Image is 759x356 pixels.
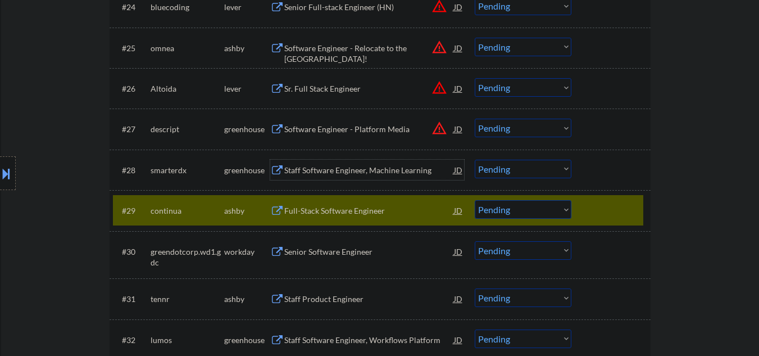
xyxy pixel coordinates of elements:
[151,43,224,54] div: omnea
[151,294,224,305] div: tennr
[224,124,270,135] div: greenhouse
[224,83,270,94] div: lever
[224,43,270,54] div: ashby
[453,200,464,220] div: JD
[453,78,464,98] div: JD
[224,335,270,346] div: greenhouse
[453,241,464,262] div: JD
[224,165,270,176] div: greenhouse
[122,294,142,305] div: #31
[284,43,454,65] div: Software Engineer - Relocate to the [GEOGRAPHIC_DATA]!
[284,165,454,176] div: Staff Software Engineer, Machine Learning
[224,205,270,217] div: ashby
[431,120,447,136] button: warning_amber
[453,330,464,350] div: JD
[453,38,464,58] div: JD
[122,2,142,13] div: #24
[284,335,454,346] div: Staff Software Engineer, Workflows Platform
[151,335,224,346] div: lumos
[284,83,454,94] div: Sr. Full Stack Engineer
[224,2,270,13] div: lever
[122,335,142,346] div: #32
[453,160,464,180] div: JD
[284,205,454,217] div: Full-Stack Software Engineer
[431,39,447,55] button: warning_amber
[453,119,464,139] div: JD
[224,246,270,258] div: workday
[431,80,447,96] button: warning_amber
[284,124,454,135] div: Software Engineer - Platform Media
[284,294,454,305] div: Staff Product Engineer
[284,2,454,13] div: Senior Full-stack Engineer (HN)
[284,246,454,258] div: Senior Software Engineer
[224,294,270,305] div: ashby
[122,43,142,54] div: #25
[151,2,224,13] div: bluecoding
[453,289,464,309] div: JD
